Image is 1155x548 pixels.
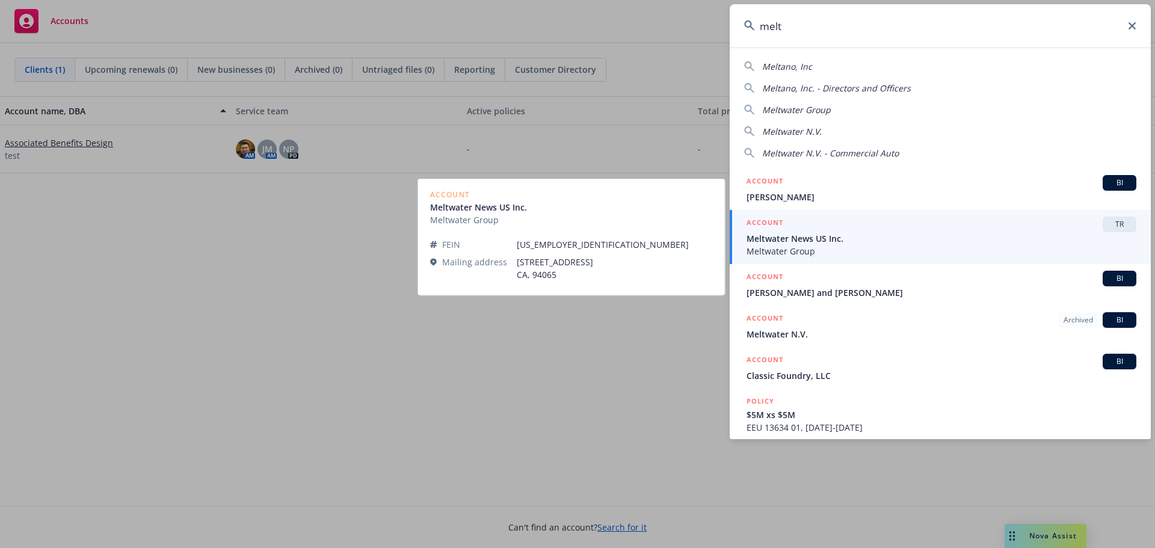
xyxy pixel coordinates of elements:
span: BI [1107,177,1132,188]
span: Archived [1064,315,1093,325]
a: ACCOUNTTRMeltwater News US Inc.Meltwater Group [730,210,1151,264]
span: Meltwater N.V. - Commercial Auto [762,147,899,159]
span: Meltwater N.V. [762,126,822,137]
h5: ACCOUNT [747,217,783,231]
span: Meltwater Group [762,104,831,115]
span: BI [1107,356,1132,367]
h5: ACCOUNT [747,175,783,189]
span: [PERSON_NAME] and [PERSON_NAME] [747,286,1136,299]
a: ACCOUNTBI[PERSON_NAME] [730,168,1151,210]
h5: POLICY [747,395,774,407]
span: Meltwater Group [747,245,1136,257]
a: POLICY$5M xs $5MEEU 13634 01, [DATE]-[DATE] [730,389,1151,440]
a: ACCOUNTBI[PERSON_NAME] and [PERSON_NAME] [730,264,1151,306]
span: Classic Foundry, LLC [747,369,1136,382]
span: BI [1107,273,1132,284]
span: Meltano, Inc [762,61,812,72]
span: EEU 13634 01, [DATE]-[DATE] [747,421,1136,434]
span: TR [1107,219,1132,230]
h5: ACCOUNT [747,271,783,285]
span: BI [1107,315,1132,325]
a: ACCOUNTArchivedBIMeltwater N.V. [730,306,1151,347]
span: $5M xs $5M [747,408,1136,421]
h5: ACCOUNT [747,312,783,327]
input: Search... [730,4,1151,48]
span: Meltwater News US Inc. [747,232,1136,245]
h5: ACCOUNT [747,354,783,368]
a: ACCOUNTBIClassic Foundry, LLC [730,347,1151,389]
span: Meltano, Inc. - Directors and Officers [762,82,911,94]
span: [PERSON_NAME] [747,191,1136,203]
span: Meltwater N.V. [747,328,1136,340]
